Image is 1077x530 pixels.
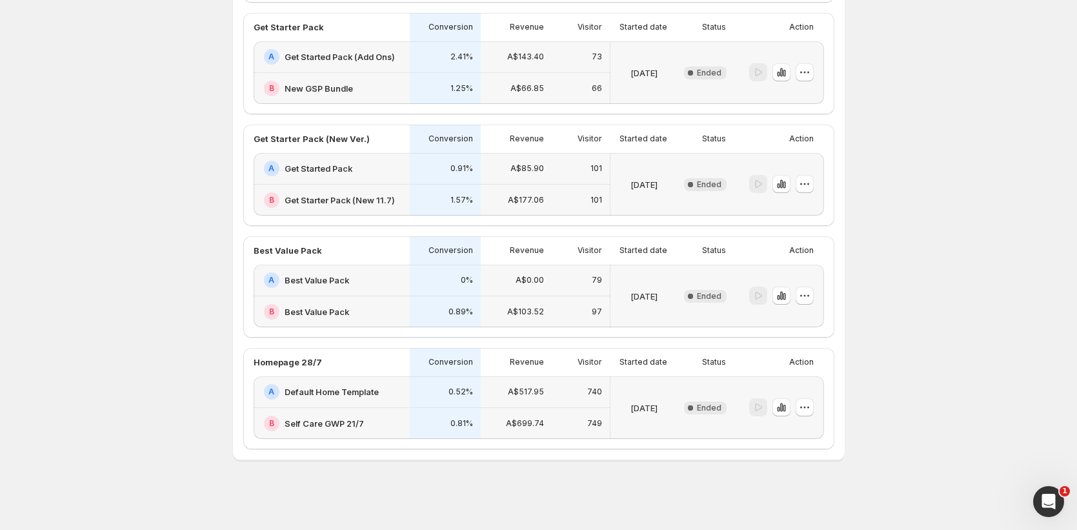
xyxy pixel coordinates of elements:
[510,163,544,174] p: A$85.90
[702,245,726,256] p: Status
[285,82,353,95] h2: New GSP Bundle
[702,134,726,144] p: Status
[789,357,814,367] p: Action
[508,195,544,205] p: A$177.06
[510,357,544,367] p: Revenue
[619,134,667,144] p: Started date
[450,418,473,429] p: 0.81%
[506,418,544,429] p: A$699.74
[448,387,473,397] p: 0.52%
[702,357,726,367] p: Status
[510,83,544,94] p: A$66.85
[587,387,602,397] p: 740
[697,291,721,301] span: Ended
[450,52,473,62] p: 2.41%
[592,52,602,62] p: 73
[268,387,274,397] h2: A
[697,68,721,78] span: Ended
[285,50,395,63] h2: Get Started Pack (Add Ons)
[269,83,274,94] h2: B
[448,307,473,317] p: 0.89%
[592,307,602,317] p: 97
[450,163,473,174] p: 0.91%
[285,194,395,207] h2: Get Starter Pack (New 11.7)
[507,52,544,62] p: A$143.40
[461,275,473,285] p: 0%
[619,245,667,256] p: Started date
[508,387,544,397] p: A$517.95
[285,385,379,398] h2: Default Home Template
[578,245,602,256] p: Visitor
[789,245,814,256] p: Action
[285,274,349,287] h2: Best Value Pack
[578,22,602,32] p: Visitor
[254,244,322,257] p: Best Value Pack
[450,195,473,205] p: 1.57%
[269,195,274,205] h2: B
[254,132,370,145] p: Get Starter Pack (New Ver.)
[1033,486,1064,517] iframe: Intercom live chat
[285,305,349,318] h2: Best Value Pack
[592,275,602,285] p: 79
[285,417,364,430] h2: Self Care GWP 21/7
[510,22,544,32] p: Revenue
[789,134,814,144] p: Action
[619,357,667,367] p: Started date
[428,357,473,367] p: Conversion
[428,134,473,144] p: Conversion
[619,22,667,32] p: Started date
[789,22,814,32] p: Action
[630,290,658,303] p: [DATE]
[592,83,602,94] p: 66
[254,356,322,369] p: Homepage 28/7
[630,66,658,79] p: [DATE]
[578,134,602,144] p: Visitor
[254,21,324,34] p: Get Starter Pack
[578,357,602,367] p: Visitor
[510,134,544,144] p: Revenue
[516,275,544,285] p: A$0.00
[285,162,352,175] h2: Get Started Pack
[587,418,602,429] p: 749
[269,418,274,429] h2: B
[428,22,473,32] p: Conversion
[268,275,274,285] h2: A
[268,52,274,62] h2: A
[590,195,602,205] p: 101
[630,178,658,191] p: [DATE]
[269,307,274,317] h2: B
[590,163,602,174] p: 101
[702,22,726,32] p: Status
[697,179,721,190] span: Ended
[507,307,544,317] p: A$103.52
[268,163,274,174] h2: A
[428,245,473,256] p: Conversion
[510,245,544,256] p: Revenue
[450,83,473,94] p: 1.25%
[630,402,658,414] p: [DATE]
[697,403,721,413] span: Ended
[1060,486,1070,496] span: 1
